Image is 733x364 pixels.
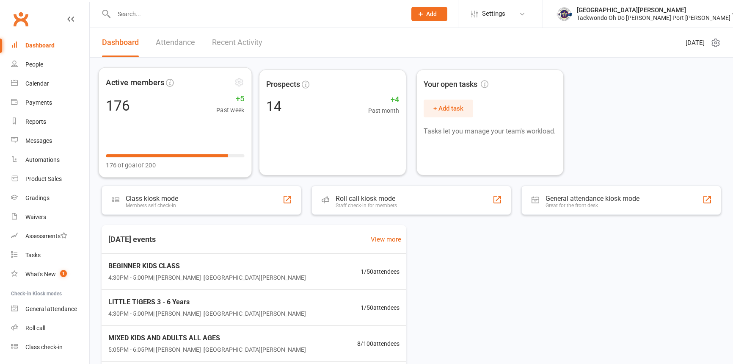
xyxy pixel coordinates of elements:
[108,309,306,318] span: 4:30PM - 5:00PM | [PERSON_NAME] | [GEOGRAPHIC_DATA][PERSON_NAME]
[11,265,89,284] a: What's New1
[25,344,63,350] div: Class check-in
[336,203,397,208] div: Staff check-in for members
[686,38,705,48] span: [DATE]
[11,208,89,227] a: Waivers
[216,92,245,105] span: +5
[25,306,77,312] div: General attendance
[25,195,50,201] div: Gradings
[25,252,41,258] div: Tasks
[371,234,401,245] a: View more
[156,28,195,57] a: Attendance
[577,14,730,22] div: Taekwondo Oh Do [PERSON_NAME] Port [PERSON_NAME]
[106,98,130,112] div: 176
[11,227,89,246] a: Assessments
[11,189,89,208] a: Gradings
[102,232,163,247] h3: [DATE] events
[424,100,473,117] button: + Add task
[102,28,139,57] a: Dashboard
[357,339,400,348] span: 8 / 100 attendees
[11,150,89,169] a: Automations
[11,246,89,265] a: Tasks
[11,131,89,150] a: Messages
[108,333,306,344] span: MIXED KIDS AND ADULTS ALL AGES
[25,80,49,87] div: Calendar
[216,105,245,115] span: Past week
[426,11,437,17] span: Add
[11,93,89,112] a: Payments
[212,28,262,57] a: Recent Activity
[108,297,306,308] span: LITTLE TIGERS 3 - 6 Years
[25,61,43,68] div: People
[60,270,67,277] span: 1
[25,233,67,239] div: Assessments
[11,55,89,74] a: People
[126,203,178,208] div: Members self check-in
[25,137,52,144] div: Messages
[10,8,31,30] a: Clubworx
[106,160,156,170] span: 176 of goal of 200
[424,126,557,137] p: Tasks let you manage your team's workload.
[11,169,89,189] a: Product Sales
[126,195,178,203] div: Class kiosk mode
[546,195,639,203] div: General attendance kiosk mode
[11,36,89,55] a: Dashboard
[108,273,306,282] span: 4:30PM - 5:00PM | [PERSON_NAME] | [GEOGRAPHIC_DATA][PERSON_NAME]
[11,74,89,93] a: Calendar
[11,112,89,131] a: Reports
[11,338,89,357] a: Class kiosk mode
[368,94,399,106] span: +4
[266,78,300,91] span: Prospects
[482,4,505,23] span: Settings
[577,6,730,14] div: [GEOGRAPHIC_DATA][PERSON_NAME]
[424,78,488,91] span: Your open tasks
[11,319,89,338] a: Roll call
[25,99,52,106] div: Payments
[25,42,55,49] div: Dashboard
[106,76,164,89] span: Active members
[11,300,89,319] a: General attendance kiosk mode
[25,118,46,125] div: Reports
[546,203,639,208] div: Great for the front desk
[111,8,400,20] input: Search...
[25,214,46,220] div: Waivers
[411,7,447,21] button: Add
[361,303,400,312] span: 1 / 50 attendees
[25,271,56,278] div: What's New
[108,345,306,354] span: 5:05PM - 6:05PM | [PERSON_NAME] | [GEOGRAPHIC_DATA][PERSON_NAME]
[368,106,399,115] span: Past month
[556,6,573,22] img: thumb_image1517475016.png
[361,267,400,276] span: 1 / 50 attendees
[25,156,60,163] div: Automations
[266,100,281,113] div: 14
[25,175,62,182] div: Product Sales
[108,261,306,272] span: BEGINNER KIDS CLASS
[336,195,397,203] div: Roll call kiosk mode
[25,325,45,331] div: Roll call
